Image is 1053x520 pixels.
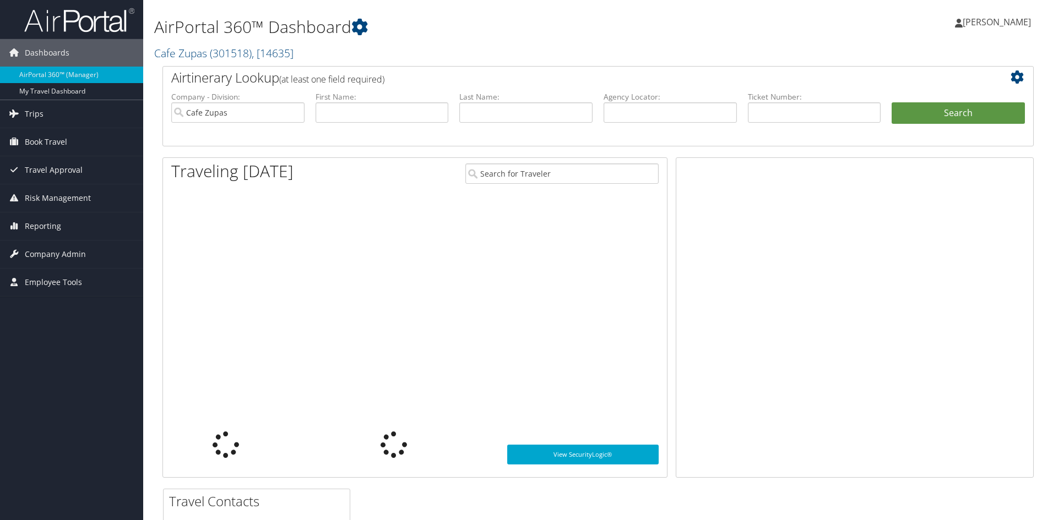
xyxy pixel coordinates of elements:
[507,445,659,464] a: View SecurityLogic®
[459,91,593,102] label: Last Name:
[25,100,44,128] span: Trips
[171,68,952,87] h2: Airtinerary Lookup
[25,269,82,296] span: Employee Tools
[154,46,294,61] a: Cafe Zupas
[465,163,659,184] input: Search for Traveler
[169,492,350,511] h2: Travel Contacts
[24,7,134,33] img: airportal-logo.png
[892,102,1025,124] button: Search
[210,46,252,61] span: ( 301518 )
[171,160,294,183] h1: Traveling [DATE]
[25,39,69,67] span: Dashboards
[25,212,61,240] span: Reporting
[171,91,305,102] label: Company - Division:
[279,73,384,85] span: (at least one field required)
[963,16,1031,28] span: [PERSON_NAME]
[316,91,449,102] label: First Name:
[955,6,1042,39] a: [PERSON_NAME]
[25,156,83,184] span: Travel Approval
[252,46,294,61] span: , [ 14635 ]
[25,184,91,212] span: Risk Management
[25,240,86,268] span: Company Admin
[25,128,67,156] span: Book Travel
[748,91,881,102] label: Ticket Number:
[154,15,746,39] h1: AirPortal 360™ Dashboard
[604,91,737,102] label: Agency Locator:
